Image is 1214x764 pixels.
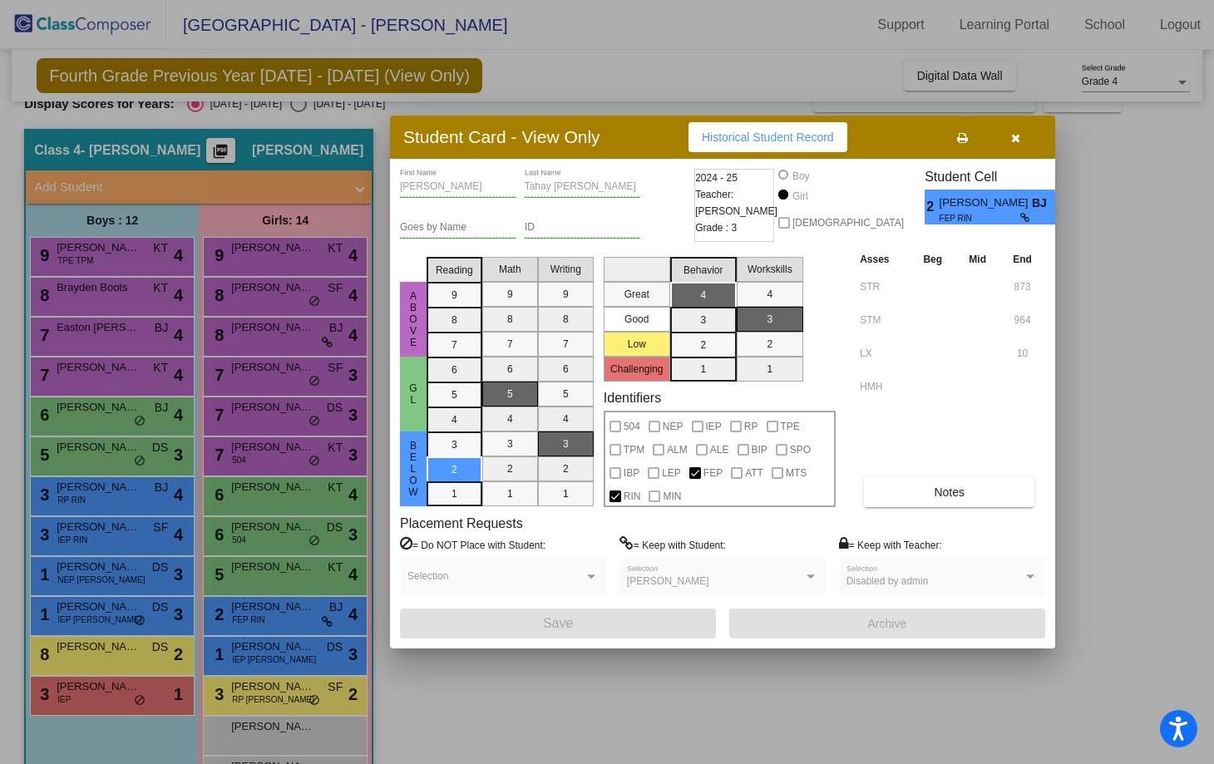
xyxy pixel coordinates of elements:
[925,197,939,217] span: 2
[1032,195,1055,212] span: BJ
[706,417,722,436] span: IEP
[624,486,641,506] span: RIN
[925,169,1069,185] h3: Student Cell
[940,212,1020,224] span: FEP RIN
[624,463,639,483] span: IBP
[703,463,723,483] span: FEP
[910,250,955,269] th: Beg
[864,477,1034,507] button: Notes
[688,122,847,152] button: Historical Student Record
[745,463,763,483] span: ATT
[400,515,523,531] label: Placement Requests
[406,290,421,348] span: Above
[940,195,1032,212] span: [PERSON_NAME] [PERSON_NAME]
[403,126,600,147] h3: Student Card - View Only
[868,617,907,630] span: Archive
[860,374,906,399] input: assessment
[790,440,811,460] span: SPO
[667,440,688,460] span: ALM
[792,213,904,233] span: [DEMOGRAPHIC_DATA]
[400,609,716,638] button: Save
[663,486,681,506] span: MIN
[695,219,737,236] span: Grade : 3
[860,274,906,299] input: assessment
[624,440,644,460] span: TPM
[729,609,1045,638] button: Archive
[406,440,421,498] span: beLow
[792,169,810,184] div: Boy
[400,222,516,234] input: goes by name
[627,575,709,587] span: [PERSON_NAME]
[663,417,683,436] span: NEP
[999,250,1045,269] th: End
[400,536,545,553] label: = Do NOT Place with Student:
[860,308,906,333] input: assessment
[695,170,738,186] span: 2024 - 25
[839,536,942,553] label: = Keep with Teacher:
[702,131,834,144] span: Historical Student Record
[934,486,965,499] span: Notes
[543,616,573,630] span: Save
[781,417,800,436] span: TPE
[856,250,910,269] th: Asses
[846,575,929,587] span: Disabled by admin
[710,440,729,460] span: ALE
[744,417,758,436] span: RP
[662,463,681,483] span: LEP
[860,341,906,366] input: assessment
[792,189,808,204] div: Girl
[1055,197,1069,217] span: 4
[752,440,767,460] span: BIP
[604,390,661,406] label: Identifiers
[955,250,999,269] th: Mid
[695,186,777,219] span: Teacher: [PERSON_NAME]
[406,382,421,406] span: GL
[786,463,807,483] span: MTS
[624,417,640,436] span: 504
[619,536,726,553] label: = Keep with Student:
